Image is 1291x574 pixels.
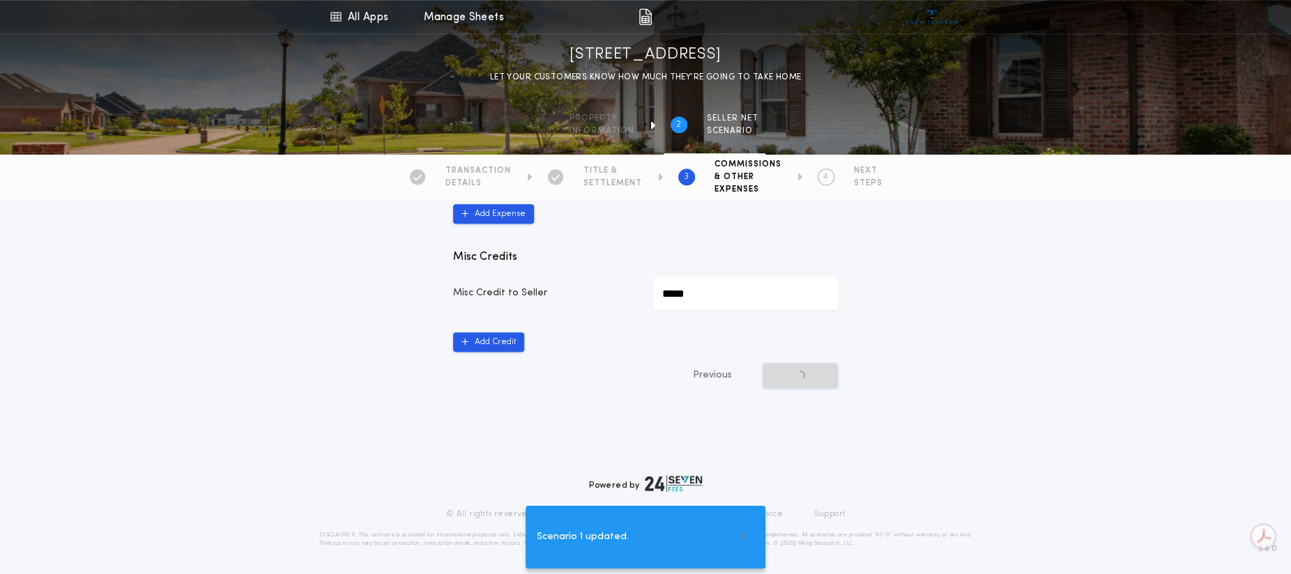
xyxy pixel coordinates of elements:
h2: 2 [676,119,681,130]
h2: 3 [684,171,689,183]
span: DETAILS [445,178,511,189]
span: EXPENSES [715,184,781,195]
p: Misc Credit to Seller [453,286,637,300]
span: Scenario 1 updated. [537,529,629,545]
span: TITLE & [583,165,642,176]
img: logo [645,475,702,492]
h2: 4 [823,171,828,183]
span: SELLER NET [707,113,758,124]
span: & OTHER [715,171,781,183]
button: Previous [665,363,760,388]
img: img [639,8,652,25]
span: NEXT [854,165,883,176]
span: Property [570,113,634,124]
p: LET YOUR CUSTOMERS KNOW HOW MUCH THEY’RE GOING TO TAKE HOME [490,70,802,84]
span: information [570,125,634,137]
img: vs-icon [906,10,958,24]
div: Powered by [589,475,702,492]
span: SCENARIO [707,125,758,137]
p: Misc Credits [453,249,838,265]
button: Add Expense [453,204,534,224]
span: COMMISSIONS [715,159,781,170]
h1: [STREET_ADDRESS] [570,44,721,66]
span: SETTLEMENT [583,178,642,189]
span: TRANSACTION [445,165,511,176]
button: Add Credit [453,332,524,352]
span: STEPS [854,178,883,189]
